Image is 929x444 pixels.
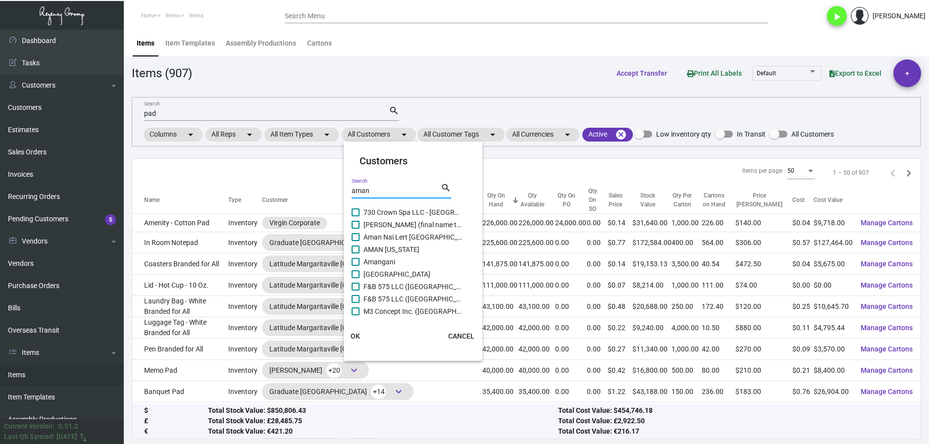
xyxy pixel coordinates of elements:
[351,332,360,340] span: OK
[340,327,371,345] button: OK
[363,206,463,218] span: 730 Crown Spa LLC - [GEOGRAPHIC_DATA]
[363,293,463,305] span: F&B 575 LLC ([GEOGRAPHIC_DATA])
[363,281,463,293] span: F&B 575 LLC ([GEOGRAPHIC_DATA])
[363,256,463,268] span: Amangani
[363,305,463,317] span: M3 Concept Inc. ([GEOGRAPHIC_DATA])
[363,268,463,280] span: [GEOGRAPHIC_DATA]
[360,153,466,168] mat-card-title: Customers
[363,231,463,243] span: Aman Nai Lert [GEOGRAPHIC_DATA]
[4,432,77,442] div: Last Qb Synced: [DATE]
[4,421,54,432] div: Current version:
[440,327,482,345] button: CANCEL
[448,332,474,340] span: CANCEL
[363,244,463,255] span: AMAN [US_STATE]
[58,421,78,432] div: 0.51.2
[441,182,451,194] mat-icon: search
[363,219,463,231] span: [PERSON_NAME] (final name tbc)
